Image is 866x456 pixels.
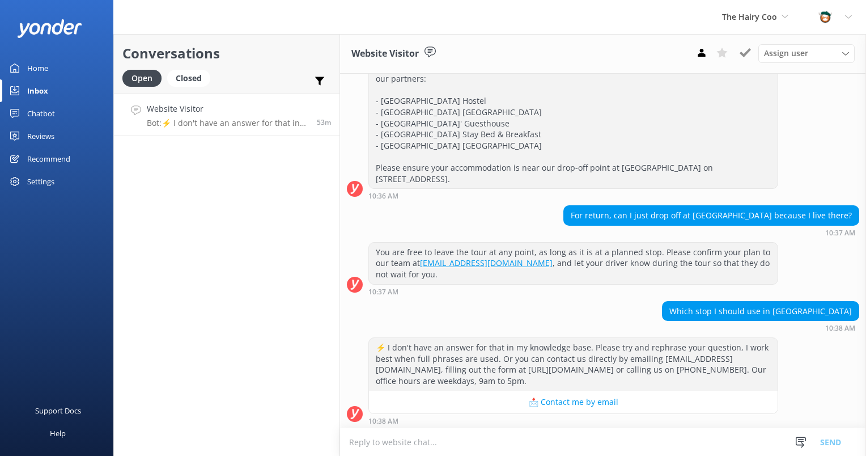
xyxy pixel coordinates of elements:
[368,192,778,200] div: Aug 29 2025 10:36am (UTC +01:00) Europe/Dublin
[369,47,778,188] div: We are unable to arrange pick-up or drop-off services from Drumnadrochit due to the impact on the...
[27,147,70,170] div: Recommend
[368,289,398,295] strong: 10:37 AM
[122,71,167,84] a: Open
[122,70,162,87] div: Open
[722,11,777,22] span: The Hairy Coo
[317,117,331,127] span: Aug 29 2025 10:38am (UTC +01:00) Europe/Dublin
[167,70,210,87] div: Closed
[662,324,859,332] div: Aug 29 2025 10:38am (UTC +01:00) Europe/Dublin
[368,418,398,425] strong: 10:38 AM
[27,102,55,125] div: Chatbot
[764,47,808,60] span: Assign user
[35,399,81,422] div: Support Docs
[27,57,48,79] div: Home
[420,257,553,268] a: [EMAIL_ADDRESS][DOMAIN_NAME]
[368,288,778,295] div: Aug 29 2025 10:37am (UTC +01:00) Europe/Dublin
[368,193,398,200] strong: 10:36 AM
[147,118,308,128] p: Bot: ⚡ I don't have an answer for that in my knowledge base. Please try and rephrase your questio...
[147,103,308,115] h4: Website Visitor
[17,19,82,38] img: yonder-white-logo.png
[167,71,216,84] a: Closed
[564,206,859,225] div: For return, can I just drop off at [GEOGRAPHIC_DATA] because I live there?
[27,79,48,102] div: Inbox
[817,9,834,26] img: 457-1738239164.png
[563,229,859,237] div: Aug 29 2025 10:37am (UTC +01:00) Europe/Dublin
[50,422,66,445] div: Help
[114,94,339,136] a: Website VisitorBot:⚡ I don't have an answer for that in my knowledge base. Please try and rephras...
[369,243,778,284] div: You are free to leave the tour at any point, as long as it is at a planned stop. Please confirm y...
[369,391,778,413] button: 📩 Contact me by email
[122,43,331,64] h2: Conversations
[27,125,54,147] div: Reviews
[663,302,859,321] div: Which stop I should use in [GEOGRAPHIC_DATA]
[27,170,54,193] div: Settings
[351,47,419,61] h3: Website Visitor
[758,44,855,62] div: Assign User
[369,338,778,390] div: ⚡ I don't have an answer for that in my knowledge base. Please try and rephrase your question, I ...
[368,417,778,425] div: Aug 29 2025 10:38am (UTC +01:00) Europe/Dublin
[825,230,855,237] strong: 10:37 AM
[825,325,855,332] strong: 10:38 AM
